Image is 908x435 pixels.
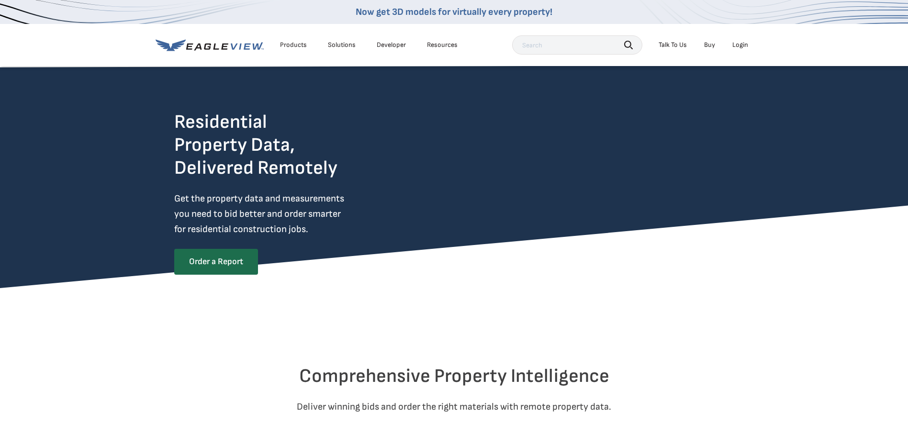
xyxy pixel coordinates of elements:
a: Now get 3D models for virtually every property! [356,6,552,18]
h2: Comprehensive Property Intelligence [174,365,734,388]
a: Buy [704,41,715,49]
a: Order a Report [174,249,258,275]
div: Login [732,41,748,49]
p: Get the property data and measurements you need to bid better and order smarter for residential c... [174,191,384,237]
div: Solutions [328,41,356,49]
p: Deliver winning bids and order the right materials with remote property data. [174,399,734,414]
input: Search [512,35,642,55]
h2: Residential Property Data, Delivered Remotely [174,111,337,179]
a: Developer [377,41,406,49]
div: Talk To Us [659,41,687,49]
div: Products [280,41,307,49]
div: Resources [427,41,458,49]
